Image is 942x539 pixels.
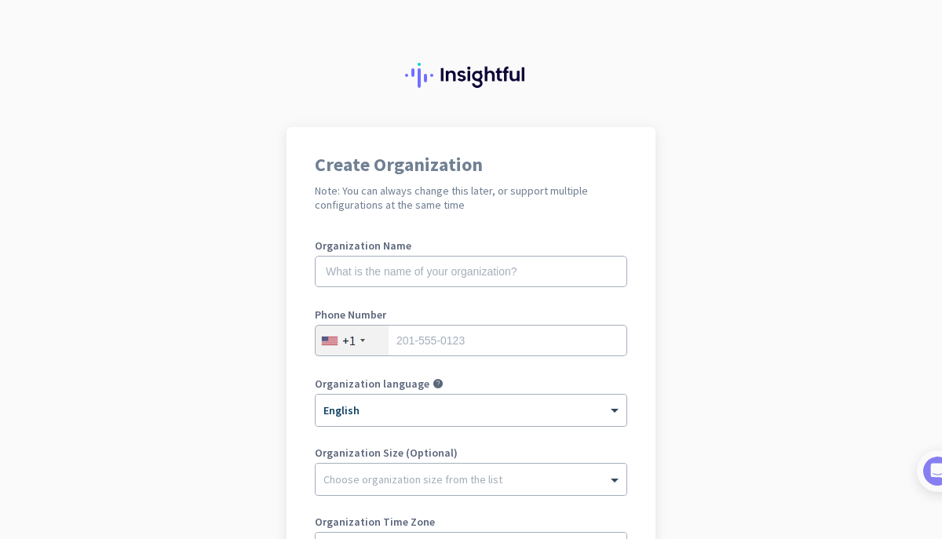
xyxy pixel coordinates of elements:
[342,333,356,348] div: +1
[315,256,627,287] input: What is the name of your organization?
[315,155,627,174] h1: Create Organization
[315,240,627,251] label: Organization Name
[315,325,627,356] input: 201-555-0123
[315,184,627,212] h2: Note: You can always change this later, or support multiple configurations at the same time
[433,378,444,389] i: help
[315,378,429,389] label: Organization language
[315,309,627,320] label: Phone Number
[405,63,537,88] img: Insightful
[315,516,627,527] label: Organization Time Zone
[315,447,627,458] label: Organization Size (Optional)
